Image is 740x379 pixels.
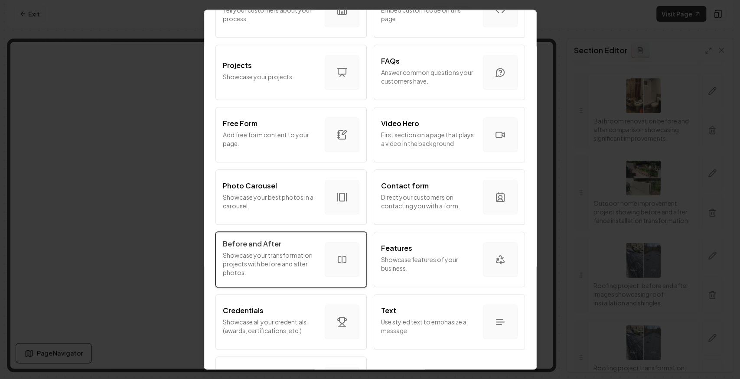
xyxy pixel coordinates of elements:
[381,181,429,191] p: Contact form
[374,169,525,225] button: Contact formDirect your customers on contacting you with a form.
[381,118,419,129] p: Video Hero
[381,56,400,66] p: FAQs
[374,232,525,287] button: FeaturesShowcase features of your business.
[374,294,525,350] button: TextUse styled text to emphasize a message
[381,130,476,148] p: First section on a page that plays a video in the background
[223,193,318,210] p: Showcase your best photos in a carousel.
[215,107,367,162] button: Free FormAdd free form content to your page.
[381,243,412,253] p: Features
[223,305,264,316] p: Credentials
[223,251,318,277] p: Showcase your transformation projects with before and after photos.
[215,294,367,350] button: CredentialsShowcase all your credentials (awards, certifications, etc.)
[223,317,318,335] p: Showcase all your credentials (awards, certifications, etc.)
[215,45,367,100] button: ProjectsShowcase your projects.
[223,60,252,71] p: Projects
[223,130,318,148] p: Add free form content to your page.
[381,305,396,316] p: Text
[381,193,476,210] p: Direct your customers on contacting you with a form.
[381,255,476,272] p: Showcase features of your business.
[215,232,367,287] button: Before and AfterShowcase your transformation projects with before and after photos.
[381,317,476,335] p: Use styled text to emphasize a message
[381,6,476,23] p: Embed custom code on this page.
[374,45,525,100] button: FAQsAnswer common questions your customers have.
[215,169,367,225] button: Photo CarouselShowcase your best photos in a carousel.
[223,6,318,23] p: Tell your customers about your process.
[223,118,258,129] p: Free Form
[223,72,318,81] p: Showcase your projects.
[223,239,281,249] p: Before and After
[374,107,525,162] button: Video HeroFirst section on a page that plays a video in the background
[381,68,476,85] p: Answer common questions your customers have.
[223,181,277,191] p: Photo Carousel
